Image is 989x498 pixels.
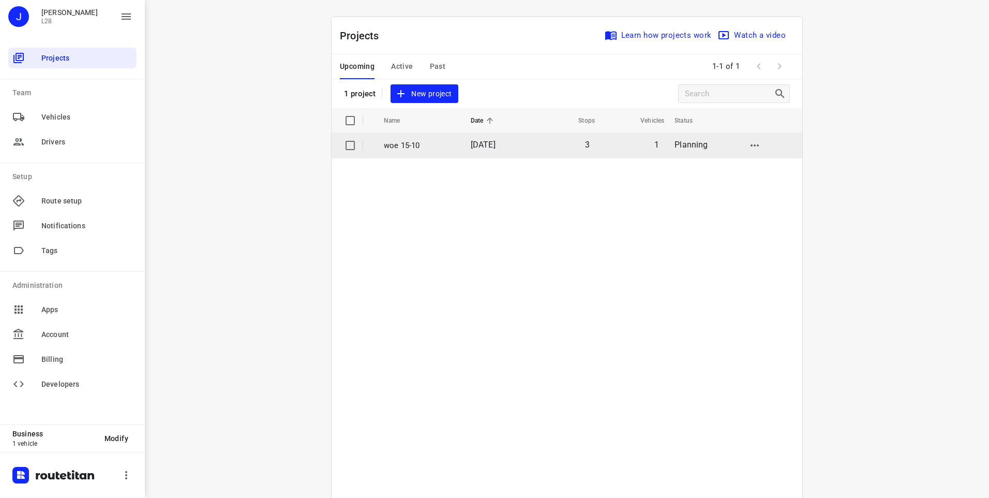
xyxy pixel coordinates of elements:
span: Status [675,114,706,127]
span: Date [471,114,497,127]
div: Drivers [8,131,137,152]
p: Administration [12,280,137,291]
div: Account [8,324,137,345]
span: Next Page [769,56,790,77]
div: Route setup [8,191,137,211]
span: Projects [41,53,132,64]
span: [DATE] [471,140,496,150]
span: Name [384,114,414,127]
div: Vehicles [8,107,137,127]
p: woe 15-10 [384,140,455,152]
button: New project [391,84,458,104]
span: Modify [104,434,128,443]
span: 1 [654,140,659,150]
span: 3 [585,140,590,150]
span: Developers [41,379,132,390]
div: Search [774,87,789,100]
span: New project [397,87,452,100]
div: Developers [8,374,137,394]
p: Setup [12,171,137,182]
span: Vehicles [627,114,664,127]
span: Apps [41,304,132,315]
span: Active [391,60,413,73]
span: Vehicles [41,112,132,123]
span: Planning [675,140,708,150]
span: Billing [41,354,132,365]
span: Notifications [41,221,132,231]
p: 1 project [344,89,376,98]
p: Team [12,87,137,98]
p: Business [12,430,96,438]
span: Past [430,60,446,73]
span: Stops [565,114,595,127]
span: Previous Page [748,56,769,77]
div: Tags [8,240,137,261]
p: Projects [340,28,387,43]
span: Route setup [41,196,132,207]
p: Jordi Waning [41,8,98,17]
div: Apps [8,299,137,320]
span: Account [41,329,132,340]
span: Upcoming [340,60,374,73]
span: 1-1 of 1 [708,55,744,78]
div: Projects [8,48,137,68]
input: Search projects [685,86,774,102]
div: Notifications [8,215,137,236]
button: Modify [96,429,137,448]
span: Drivers [41,137,132,148]
p: L28 [41,18,98,25]
p: 1 vehicle [12,440,96,447]
span: Tags [41,245,132,256]
div: Billing [8,349,137,370]
div: J [8,6,29,27]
